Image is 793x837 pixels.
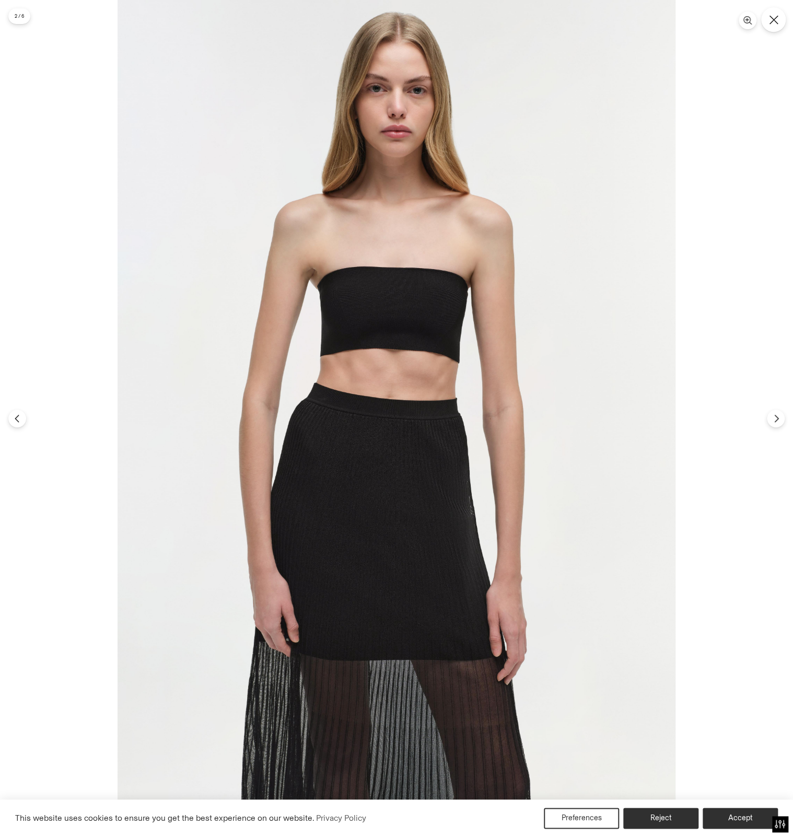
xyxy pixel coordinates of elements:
a: Privacy Policy (opens in a new tab) [314,810,368,826]
button: Accept [703,808,778,829]
button: Previous [8,410,26,427]
button: Reject [623,808,698,829]
button: Close [761,7,786,32]
button: Zoom [739,11,756,29]
iframe: Sign Up via Text for Offers [8,797,105,829]
span: This website uses cookies to ensure you get the best experience on our website. [15,813,314,823]
button: Preferences [544,808,619,829]
button: Next [767,410,785,427]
